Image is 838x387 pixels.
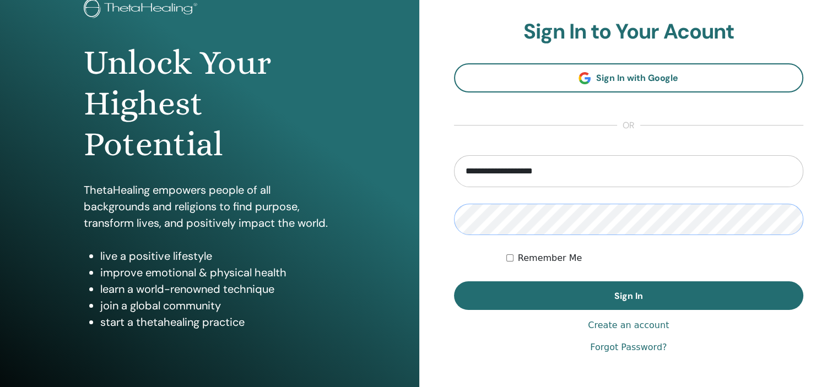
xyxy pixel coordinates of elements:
[614,290,643,302] span: Sign In
[100,264,336,281] li: improve emotional & physical health
[590,341,667,354] a: Forgot Password?
[596,72,678,84] span: Sign In with Google
[100,297,336,314] li: join a global community
[100,248,336,264] li: live a positive lifestyle
[454,63,804,92] a: Sign In with Google
[84,42,336,165] h1: Unlock Your Highest Potential
[100,281,336,297] li: learn a world-renowned technique
[588,319,669,332] a: Create an account
[506,252,803,265] div: Keep me authenticated indefinitely or until I manually logout
[518,252,582,265] label: Remember Me
[454,19,804,45] h2: Sign In to Your Acount
[617,119,640,132] span: or
[454,281,804,310] button: Sign In
[84,182,336,231] p: ThetaHealing empowers people of all backgrounds and religions to find purpose, transform lives, a...
[100,314,336,330] li: start a thetahealing practice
